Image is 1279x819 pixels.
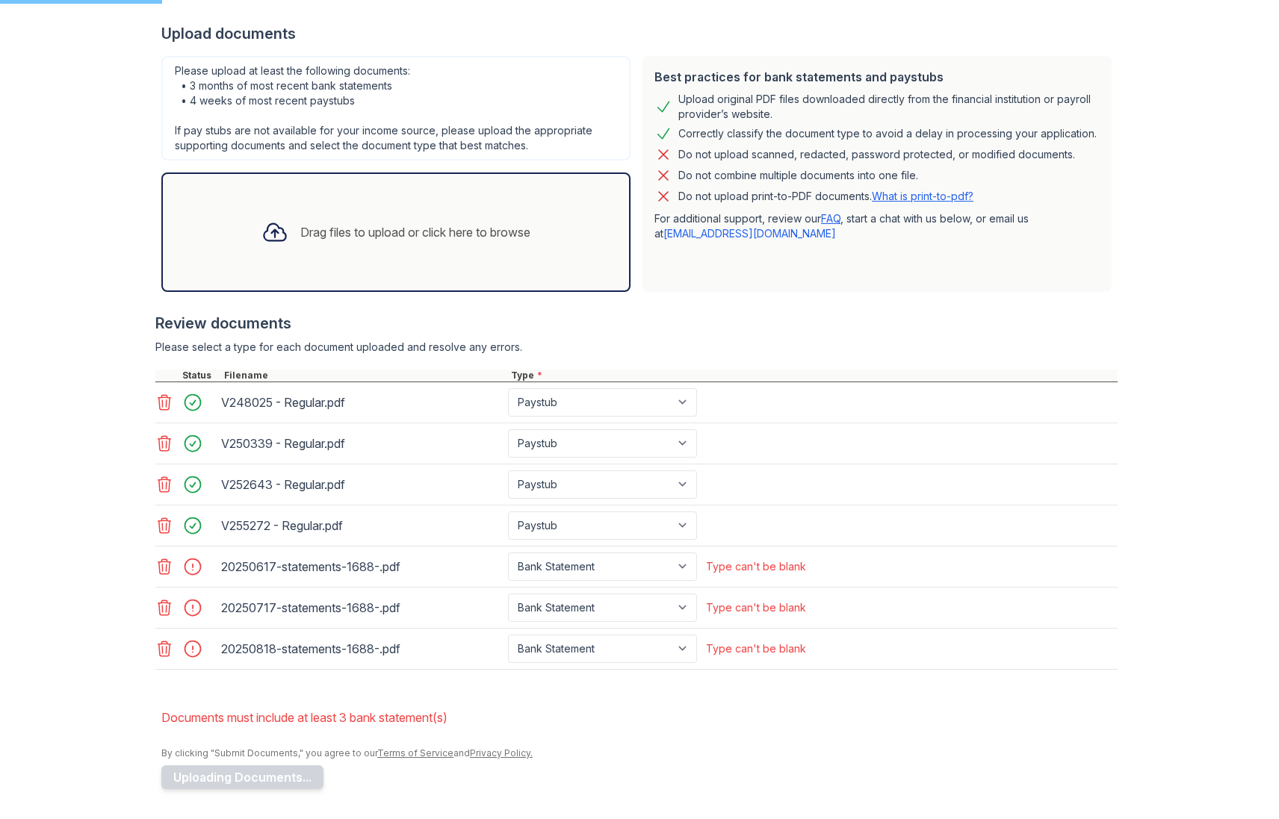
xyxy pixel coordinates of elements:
div: Correctly classify the document type to avoid a delay in processing your application. [678,125,1097,143]
div: Drag files to upload or click here to browse [300,223,530,241]
p: For additional support, review our , start a chat with us below, or email us at [654,211,1100,241]
button: Uploading Documents... [161,765,323,789]
div: Status [179,370,221,382]
div: Please upload at least the following documents: • 3 months of most recent bank statements • 4 wee... [161,56,631,161]
a: [EMAIL_ADDRESS][DOMAIN_NAME] [663,227,836,240]
div: V248025 - Regular.pdf [221,390,502,414]
div: Type can't be blank [706,559,806,574]
div: 20250818-statements-1688-.pdf [221,637,502,661]
div: Please select a type for each document uploaded and resolve any errors. [155,340,1118,355]
a: What is print-to-pdf? [872,190,973,202]
div: Upload original PDF files downloaded directly from the financial institution or payroll provider’... [678,92,1100,122]
div: Do not upload scanned, redacted, password protected, or modified documents. [678,146,1075,164]
div: By clicking "Submit Documents," you agree to our and [161,747,1118,759]
div: V250339 - Regular.pdf [221,432,502,455]
div: Review documents [155,313,1118,334]
a: FAQ [821,212,840,225]
div: Best practices for bank statements and paystubs [654,68,1100,86]
div: Filename [221,370,508,382]
div: V255272 - Regular.pdf [221,514,502,538]
div: 20250617-statements-1688-.pdf [221,555,502,579]
a: Terms of Service [377,747,453,759]
div: Type can't be blank [706,600,806,615]
div: Upload documents [161,23,1118,44]
li: Documents must include at least 3 bank statement(s) [161,703,1118,732]
div: Type [508,370,1118,382]
div: Do not combine multiple documents into one file. [678,166,918,184]
div: Type can't be blank [706,641,806,656]
div: 20250717-statements-1688-.pdf [221,596,502,620]
a: Privacy Policy. [470,747,533,759]
div: V252643 - Regular.pdf [221,473,502,496]
p: Do not upload print-to-PDF documents. [678,189,973,204]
